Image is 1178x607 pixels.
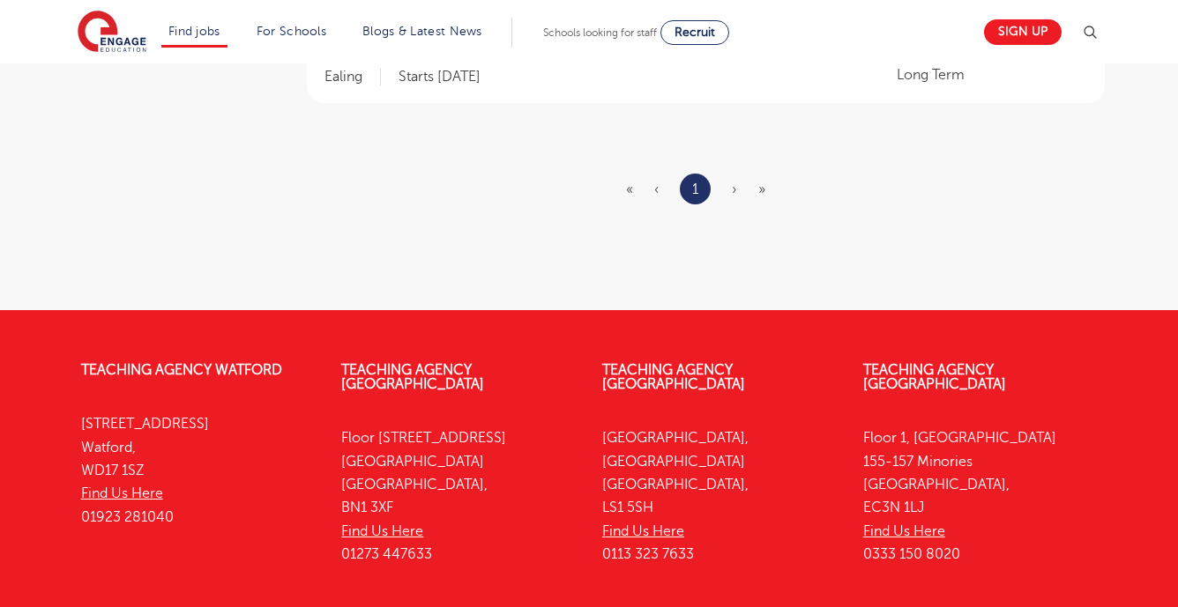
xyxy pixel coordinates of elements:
[81,485,163,501] a: Find Us Here
[341,523,423,539] a: Find Us Here
[897,64,1087,85] p: Long Term
[362,25,482,38] a: Blogs & Latest News
[626,181,633,197] span: «
[758,181,765,197] span: »
[984,19,1062,45] a: Sign up
[543,26,657,39] span: Schools looking for staff
[602,362,745,392] a: Teaching Agency [GEOGRAPHIC_DATA]
[602,426,837,566] p: [GEOGRAPHIC_DATA], [GEOGRAPHIC_DATA] [GEOGRAPHIC_DATA], LS1 5SH 0113 323 7633
[81,412,316,528] p: [STREET_ADDRESS] Watford, WD17 1SZ 01923 281040
[257,25,326,38] a: For Schools
[863,426,1098,566] p: Floor 1, [GEOGRAPHIC_DATA] 155-157 Minories [GEOGRAPHIC_DATA], EC3N 1LJ 0333 150 8020
[341,362,484,392] a: Teaching Agency [GEOGRAPHIC_DATA]
[732,181,737,197] span: ›
[692,178,698,201] a: 1
[660,20,729,45] a: Recruit
[341,426,576,566] p: Floor [STREET_ADDRESS] [GEOGRAPHIC_DATA] [GEOGRAPHIC_DATA], BN1 3XF 01273 447633
[399,68,481,86] p: Starts [DATE]
[81,362,282,378] a: Teaching Agency Watford
[654,181,659,197] span: ‹
[78,11,146,55] img: Engage Education
[602,523,684,539] a: Find Us Here
[675,26,715,39] span: Recruit
[324,68,381,86] span: Ealing
[863,362,1006,392] a: Teaching Agency [GEOGRAPHIC_DATA]
[863,523,945,539] a: Find Us Here
[168,25,220,38] a: Find jobs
